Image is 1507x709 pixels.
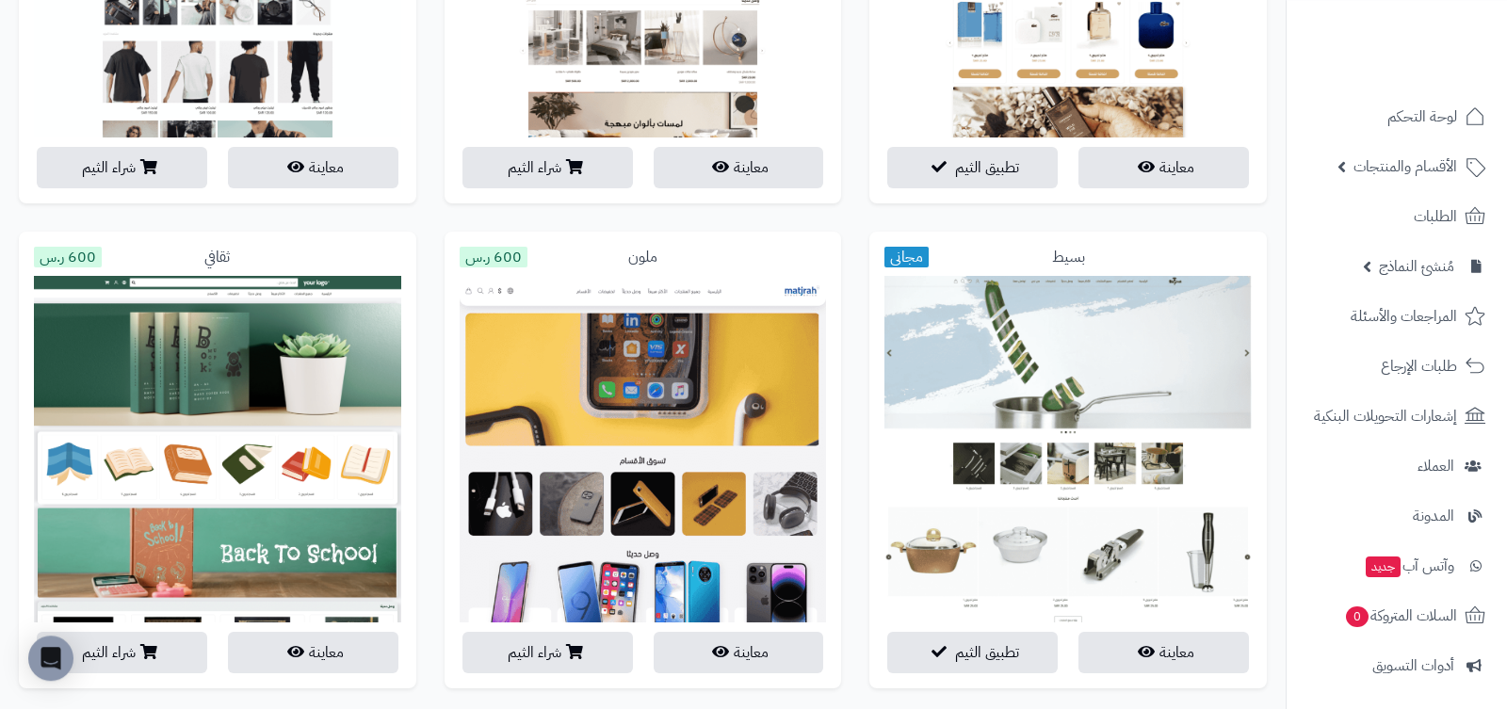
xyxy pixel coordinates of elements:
[228,632,398,673] button: معاينة
[1414,203,1457,230] span: الطلبات
[460,247,827,268] div: ملون
[1298,493,1496,539] a: المدونة
[1413,503,1454,529] span: المدونة
[228,147,398,188] button: معاينة
[1298,344,1496,389] a: طلبات الإرجاع
[1314,403,1457,429] span: إشعارات التحويلات البنكية
[1364,553,1454,579] span: وآتس آب
[1298,643,1496,688] a: أدوات التسويق
[884,247,929,267] span: مجاني
[1298,593,1496,638] a: السلات المتروكة0
[462,147,633,188] button: شراء الثيم
[462,632,633,673] button: شراء الثيم
[1418,453,1454,479] span: العملاء
[955,641,1019,664] span: تطبيق الثيم
[1379,50,1489,89] img: logo-2.png
[37,147,207,188] button: شراء الثيم
[1346,606,1369,627] span: 0
[34,247,401,268] div: ثقافي
[28,636,73,681] div: Open Intercom Messenger
[1381,353,1457,379] span: طلبات الإرجاع
[654,147,824,188] button: معاينة
[1078,632,1249,673] button: معاينة
[1078,147,1249,188] button: معاينة
[1298,443,1496,489] a: العملاء
[887,147,1058,188] button: تطبيق الثيم
[37,632,207,673] button: شراء الثيم
[884,247,1252,268] div: بسيط
[1366,556,1401,577] span: جديد
[1298,194,1496,239] a: الطلبات
[1298,394,1496,439] a: إشعارات التحويلات البنكية
[955,156,1019,179] span: تطبيق الثيم
[1344,603,1457,629] span: السلات المتروكة
[1353,153,1457,180] span: الأقسام والمنتجات
[34,247,102,267] span: 600 ر.س
[1379,253,1454,280] span: مُنشئ النماذج
[654,632,824,673] button: معاينة
[1298,94,1496,139] a: لوحة التحكم
[460,247,527,267] span: 600 ر.س
[1372,653,1454,679] span: أدوات التسويق
[1298,543,1496,588] a: وآتس آبجديد
[1351,303,1457,330] span: المراجعات والأسئلة
[1298,294,1496,339] a: المراجعات والأسئلة
[887,632,1058,673] button: تطبيق الثيم
[1387,104,1457,130] span: لوحة التحكم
